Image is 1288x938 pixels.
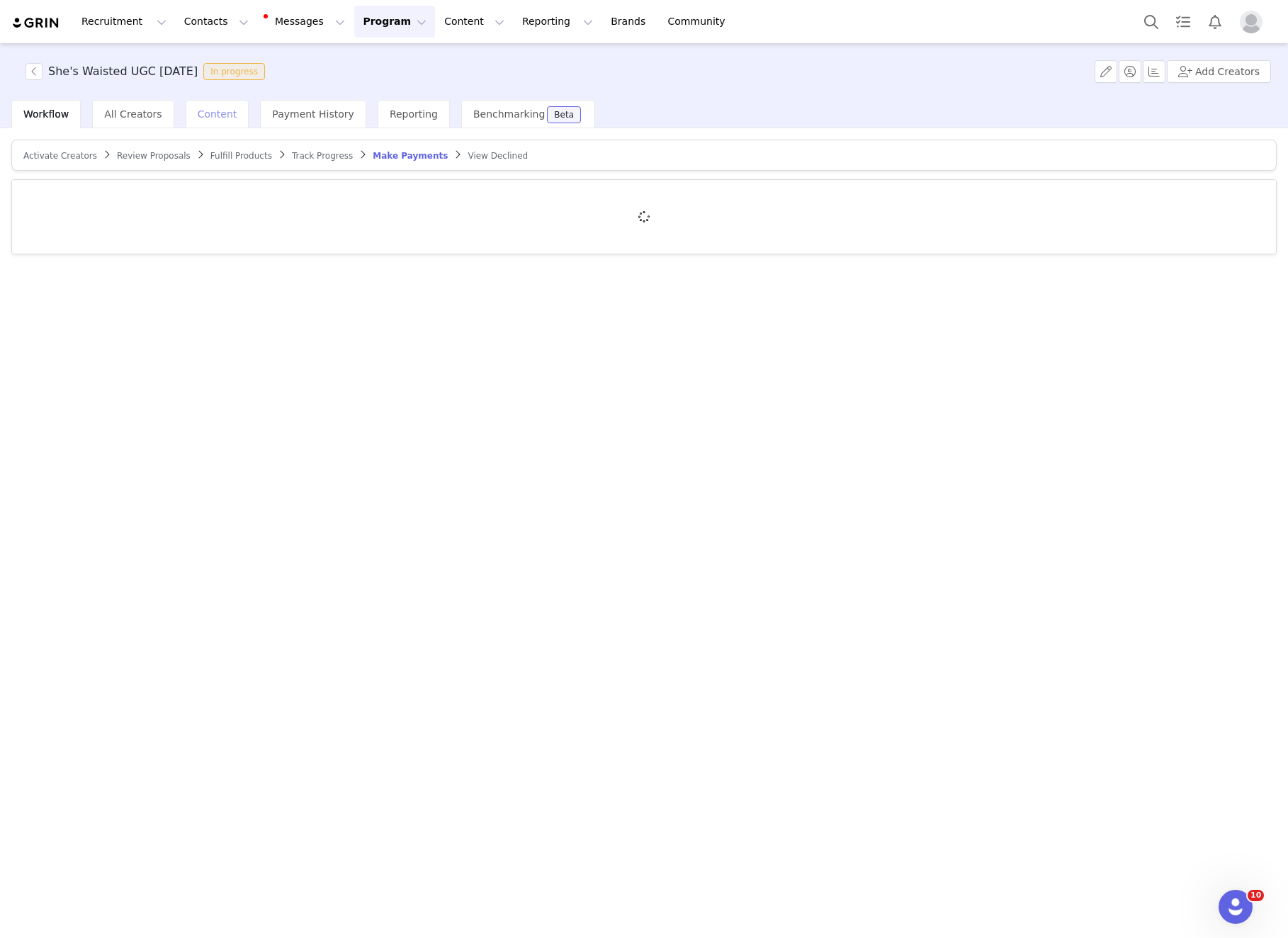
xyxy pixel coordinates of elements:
span: Content [198,108,237,120]
span: Workflow [23,108,69,120]
h3: She's Waisted UGC [DATE] [48,63,198,80]
button: Profile [1231,11,1277,33]
button: Content [436,6,513,38]
span: Benchmarking [473,108,545,120]
a: Community [660,6,740,38]
a: Brands [602,6,658,38]
span: Reporting [390,108,438,120]
span: Review Proposals [117,151,191,161]
button: Add Creators [1167,60,1271,83]
iframe: Intercom live chat [1219,890,1253,924]
button: Reporting [514,6,601,38]
img: grin logo [11,16,61,30]
span: Make Payments [373,151,448,161]
span: Track Progress [292,151,353,161]
span: Payment History [272,108,354,120]
button: Program [354,6,435,38]
span: Activate Creators [23,151,97,161]
span: In progress [203,63,265,80]
span: 10 [1248,890,1264,901]
a: Tasks [1168,6,1199,38]
img: placeholder-profile.jpg [1240,11,1262,33]
span: [object Object] [26,63,271,80]
button: Search [1136,6,1167,38]
button: Messages [258,6,354,38]
div: Beta [554,111,574,119]
span: All Creators [104,108,162,120]
button: Recruitment [73,6,175,38]
button: Contacts [176,6,257,38]
span: View Declined [468,151,528,161]
button: Notifications [1199,6,1231,38]
span: Fulfill Products [210,151,272,161]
